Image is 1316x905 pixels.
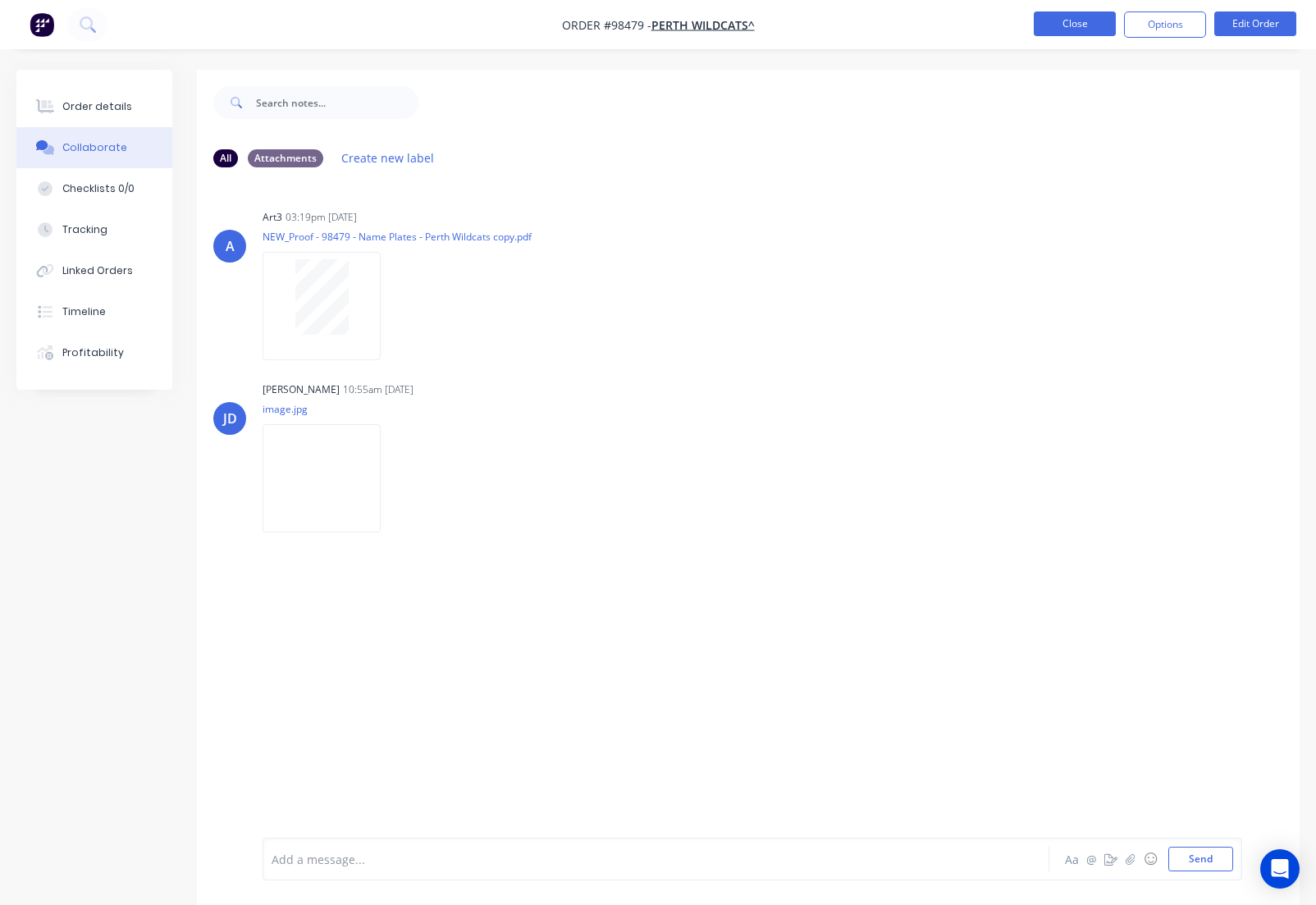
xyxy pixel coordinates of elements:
p: image.jpg [263,402,397,416]
div: Attachments [248,149,323,167]
button: ☺ [1140,849,1160,869]
button: Send [1168,847,1233,871]
p: NEW_Proof - 98479 - Name Plates - Perth Wildcats copy.pdf [263,230,532,244]
button: Close [1034,11,1116,36]
div: A [226,236,235,256]
button: Linked Orders [16,250,172,291]
div: [PERSON_NAME] [263,382,340,397]
div: Checklists 0/0 [62,181,135,196]
div: Collaborate [62,140,127,155]
div: Timeline [62,304,106,319]
span: Order #98479 - [562,17,651,33]
button: Timeline [16,291,172,332]
div: Profitability [62,345,124,360]
button: Order details [16,86,172,127]
button: Tracking [16,209,172,250]
div: Order details [62,99,132,114]
button: Options [1124,11,1206,38]
div: Tracking [62,222,107,237]
div: Open Intercom Messenger [1260,849,1300,889]
button: Collaborate [16,127,172,168]
div: JD [223,409,237,428]
button: Create new label [333,147,443,169]
img: Factory [30,12,54,37]
div: 03:19pm [DATE] [286,210,357,225]
button: Checklists 0/0 [16,168,172,209]
div: Linked Orders [62,263,133,278]
div: 10:55am [DATE] [343,382,414,397]
button: Edit Order [1214,11,1296,36]
a: PERTH WILDCATS^ [651,17,755,33]
div: art3 [263,210,282,225]
input: Search notes... [256,86,418,119]
button: Aa [1062,849,1081,869]
button: @ [1081,849,1101,869]
button: Profitability [16,332,172,373]
div: All [213,149,238,167]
